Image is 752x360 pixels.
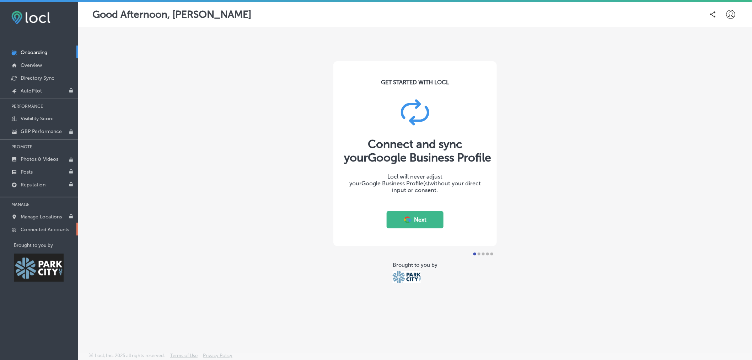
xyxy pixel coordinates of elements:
[21,49,47,55] p: Onboarding
[387,211,444,228] button: Next
[393,262,437,268] div: Brought to you by
[95,353,165,358] p: Locl, Inc. 2025 all rights reserved.
[368,151,491,164] span: Google Business Profile
[21,169,33,175] p: Posts
[344,137,486,164] div: Connect and sync your
[92,9,251,20] p: Good Afternoon, [PERSON_NAME]
[361,180,429,187] span: Google Business Profile(s)
[14,243,78,248] p: Brought to you by
[21,116,54,122] p: Visibility Score
[21,62,42,68] p: Overview
[21,214,62,220] p: Manage Locations
[21,156,58,162] p: Photos & Videos
[393,271,421,284] img: Park City
[381,79,449,86] div: GET STARTED WITH LOCL
[21,128,62,134] p: GBP Performance
[344,173,486,194] div: Locl will never adjust your without your direct input or consent.
[21,227,69,233] p: Connected Accounts
[21,75,54,81] p: Directory Sync
[14,254,64,282] img: Park City
[21,88,42,94] p: AutoPilot
[21,182,45,188] p: Reputation
[11,11,50,24] img: fda3e92497d09a02dc62c9cd864e3231.png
